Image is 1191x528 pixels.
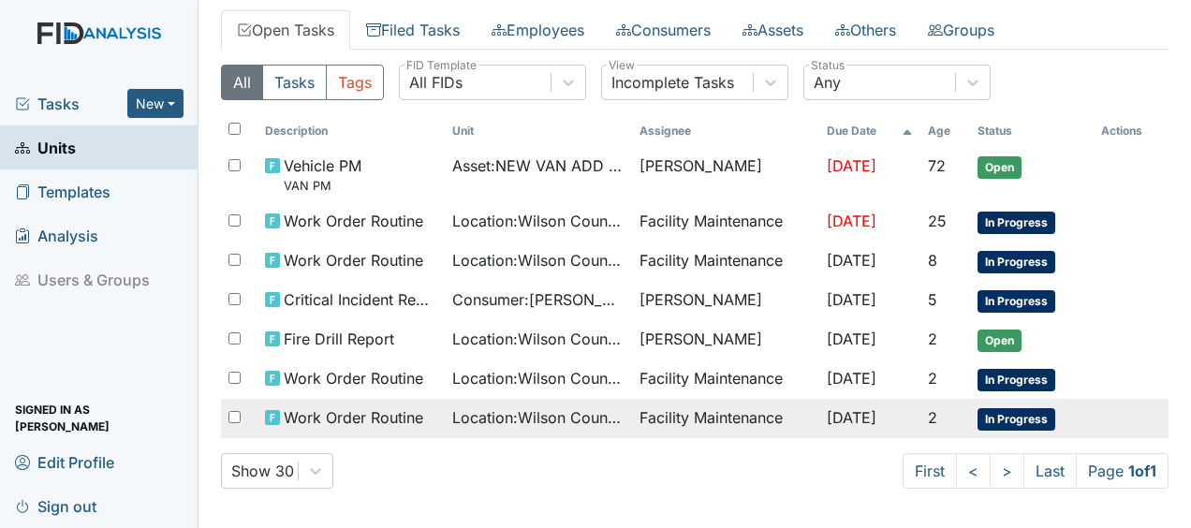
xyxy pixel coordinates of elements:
a: Others [819,10,912,50]
span: Location : Wilson County CS [452,210,625,232]
td: Facility Maintenance [632,202,819,242]
span: Fire Drill Report [284,328,394,350]
a: First [903,453,957,489]
span: Sign out [15,491,96,521]
span: Signed in as [PERSON_NAME] [15,403,184,433]
span: Page [1076,453,1169,489]
span: Consumer : [PERSON_NAME] [452,288,625,311]
span: Work Order Routine [284,367,423,389]
span: 25 [928,212,947,230]
th: Toggle SortBy [819,115,920,147]
span: 2 [928,408,937,427]
th: Toggle SortBy [257,115,445,147]
span: Critical Incident Report [284,288,437,311]
span: Location : Wilson County CS [452,367,625,389]
span: 2 [928,369,937,388]
button: Tasks [262,65,327,100]
th: Actions [1094,115,1169,147]
button: New [127,89,184,118]
span: Analysis [15,221,98,250]
strong: 1 of 1 [1128,462,1156,480]
a: Open Tasks [221,10,350,50]
td: [PERSON_NAME] [632,281,819,320]
span: Location : Wilson County CS [452,406,625,429]
nav: task-pagination [903,453,1169,489]
span: Location : Wilson County CS [452,328,625,350]
a: Tasks [15,93,127,115]
span: Location : Wilson County CS [452,249,625,271]
th: Toggle SortBy [445,115,632,147]
span: Asset : NEW VAN ADD DETAILS [452,154,625,177]
td: [PERSON_NAME] [632,320,819,359]
a: Employees [476,10,600,50]
span: Work Order Routine [284,210,423,232]
span: Open [978,156,1022,179]
a: Last [1023,453,1077,489]
td: Facility Maintenance [632,399,819,438]
td: Facility Maintenance [632,242,819,281]
div: Show 30 [231,460,294,482]
span: 8 [928,251,937,270]
small: VAN PM [284,177,361,195]
span: Work Order Routine [284,249,423,271]
span: Open [978,330,1022,352]
span: [DATE] [827,290,876,309]
span: In Progress [978,251,1055,273]
span: 72 [928,156,946,175]
span: In Progress [978,290,1055,313]
span: In Progress [978,212,1055,234]
a: > [990,453,1024,489]
th: Assignee [632,115,819,147]
td: Facility Maintenance [632,359,819,399]
span: [DATE] [827,408,876,427]
th: Toggle SortBy [920,115,970,147]
span: [DATE] [827,330,876,348]
button: Tags [326,65,384,100]
span: [DATE] [827,212,876,230]
a: Filed Tasks [350,10,476,50]
div: Open Tasks [221,65,1169,489]
span: [DATE] [827,251,876,270]
span: Units [15,133,76,162]
a: < [956,453,991,489]
div: All FIDs [409,71,463,94]
div: Any [814,71,841,94]
span: 5 [928,290,937,309]
td: [PERSON_NAME] [632,147,819,202]
span: Work Order Routine [284,406,423,429]
button: All [221,65,263,100]
span: Templates [15,177,110,206]
a: Consumers [600,10,727,50]
input: Toggle All Rows Selected [228,123,241,135]
span: 2 [928,330,937,348]
span: [DATE] [827,369,876,388]
a: Groups [912,10,1010,50]
div: Incomplete Tasks [611,71,734,94]
a: Assets [727,10,819,50]
span: [DATE] [827,156,876,175]
span: Edit Profile [15,447,114,477]
div: Type filter [221,65,384,100]
th: Toggle SortBy [970,115,1094,147]
span: In Progress [978,369,1055,391]
span: In Progress [978,408,1055,431]
span: Vehicle PM VAN PM [284,154,361,195]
